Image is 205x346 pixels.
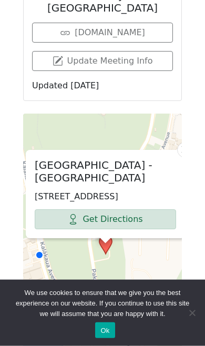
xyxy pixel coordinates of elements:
a: Close popup [177,142,193,158]
h2: [GEOGRAPHIC_DATA] - [GEOGRAPHIC_DATA] [35,159,176,184]
button: Ok [95,322,115,338]
span: We use cookies to ensure that we give you the best experience on our website. If you continue to ... [13,288,192,319]
span: × [180,143,190,156]
a: Update Meeting Info [32,51,173,71]
p: [STREET_ADDRESS] [35,190,176,203]
span: No [187,308,197,318]
a: Get Directions [35,209,176,229]
p: Updated [DATE] [32,79,173,92]
a: [DOMAIN_NAME] [32,23,173,43]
